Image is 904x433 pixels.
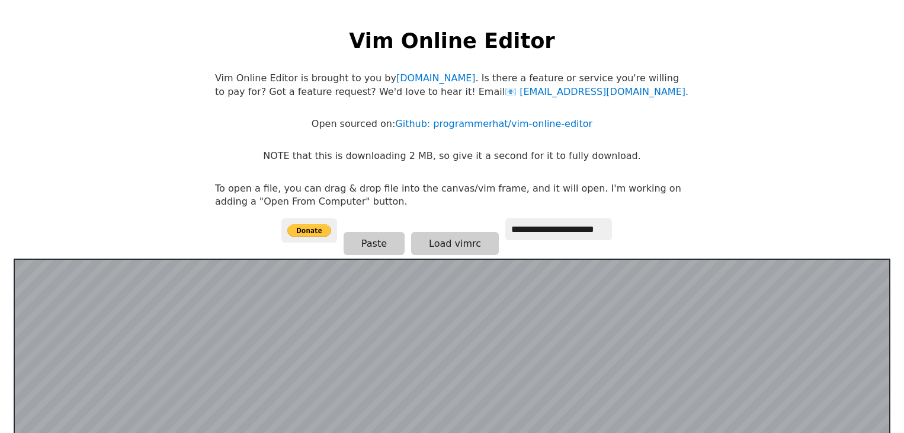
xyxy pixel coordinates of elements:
button: Paste [344,232,405,255]
h1: Vim Online Editor [349,26,554,55]
button: Load vimrc [411,232,499,255]
a: [EMAIL_ADDRESS][DOMAIN_NAME] [505,86,685,97]
a: [DOMAIN_NAME] [396,72,476,84]
p: Vim Online Editor is brought to you by . Is there a feature or service you're willing to pay for?... [215,72,689,98]
a: Github: programmerhat/vim-online-editor [395,118,592,129]
p: To open a file, you can drag & drop file into the canvas/vim frame, and it will open. I'm working... [215,182,689,209]
p: NOTE that this is downloading 2 MB, so give it a second for it to fully download. [263,149,640,163]
p: Open sourced on: [312,117,592,130]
